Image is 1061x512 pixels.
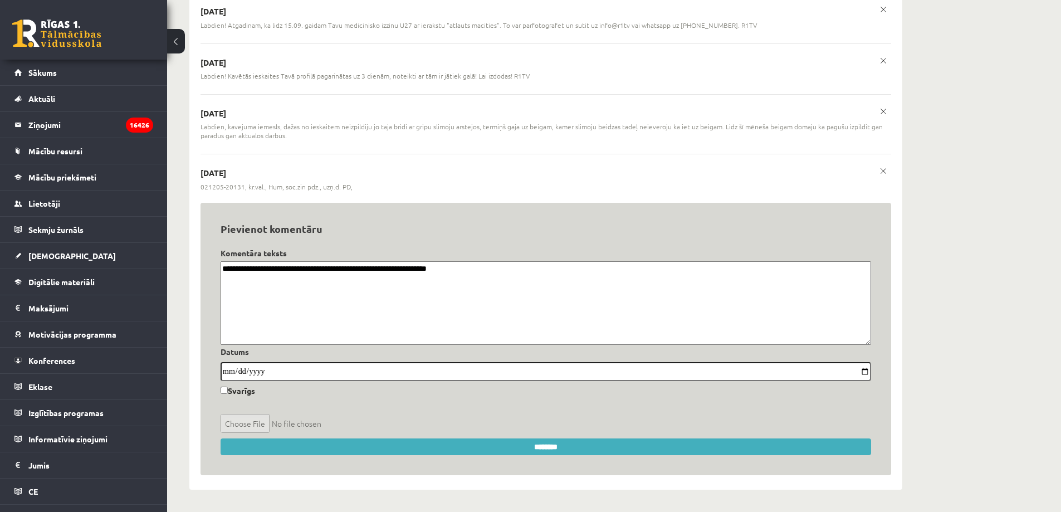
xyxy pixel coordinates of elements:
span: Labdien, kavejuma iemesls, dažas no ieskaitem neizpildiju jo taja bridi ar gripu slimoju arstejos... [201,122,891,141]
a: Konferences [14,348,153,373]
a: Jumis [14,452,153,478]
p: [DATE] [201,108,891,119]
span: Izglītības programas [28,408,104,418]
span: Lietotāji [28,198,60,208]
span: Sākums [28,67,57,77]
span: Labdien! Kavētās ieskaites Tavā profilā pagarinātas uz 3 dienām, noteikti ar tām ir jātiek galā! ... [201,71,530,81]
a: Motivācijas programma [14,321,153,347]
a: Lietotāji [14,191,153,216]
a: x [876,104,891,119]
legend: Maksājumi [28,295,153,321]
p: [DATE] [201,57,891,69]
a: x [876,53,891,69]
a: Sekmju žurnāls [14,217,153,242]
label: Svarīgs [221,381,255,397]
span: Informatīvie ziņojumi [28,434,107,444]
a: x [876,163,891,179]
i: 16426 [126,118,153,133]
a: Digitālie materiāli [14,269,153,295]
input: Svarīgs [221,387,228,394]
h4: Datums [221,347,871,357]
a: Izglītības programas [14,400,153,426]
a: Eklase [14,374,153,399]
a: Ziņojumi16426 [14,112,153,138]
a: Mācību priekšmeti [14,164,153,190]
a: CE [14,479,153,504]
span: Labdien! Atgadinam, ka lidz 15.09. gaidam Tavu medicinisko izzinu U27 ar ierakstu "atlauts maciti... [201,21,757,30]
a: Maksājumi [14,295,153,321]
span: Aktuāli [28,94,55,104]
a: Aktuāli [14,86,153,111]
span: Mācību priekšmeti [28,172,96,182]
a: Sākums [14,60,153,85]
span: CE [28,486,38,496]
span: Konferences [28,355,75,365]
h3: Pievienot komentāru [221,223,871,235]
a: Mācību resursi [14,138,153,164]
span: Eklase [28,382,52,392]
a: Rīgas 1. Tālmācības vidusskola [12,19,101,47]
span: Digitālie materiāli [28,277,95,287]
p: [DATE] [201,6,891,17]
span: Sekmju žurnāls [28,225,84,235]
span: Jumis [28,460,50,470]
p: [DATE] [201,168,891,179]
span: Motivācijas programma [28,329,116,339]
legend: Ziņojumi [28,112,153,138]
a: x [876,2,891,17]
a: Informatīvie ziņojumi [14,426,153,452]
span: Mācību resursi [28,146,82,156]
span: 021205-20131, kr.val., Hum, soc.zin pdz., uzņ.d. PD, [201,182,353,192]
h4: Komentāra teksts [221,248,871,258]
a: [DEMOGRAPHIC_DATA] [14,243,153,269]
span: [DEMOGRAPHIC_DATA] [28,251,116,261]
